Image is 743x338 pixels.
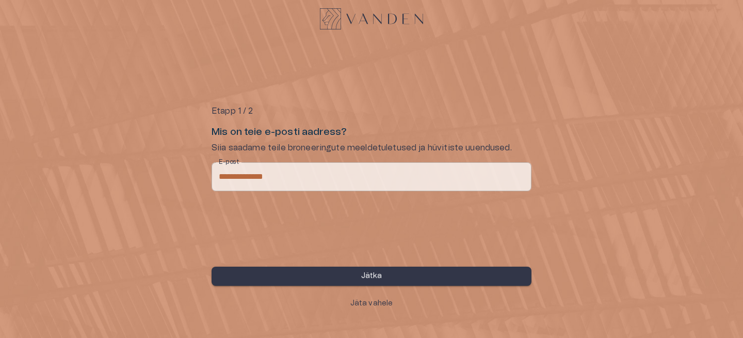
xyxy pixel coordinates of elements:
[212,142,531,154] p: Siia saadame teile broneeringute meeldetuletused ja hüvitiste uuendused.
[212,294,531,313] button: Jäta vahele
[350,298,393,309] p: Jäta vahele
[212,105,531,117] p: Etapp 1 / 2
[361,271,382,282] p: Jätka
[212,267,531,286] button: Jätka
[219,158,239,166] label: E-post
[212,126,531,140] h6: Mis on teie e-posti aadress?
